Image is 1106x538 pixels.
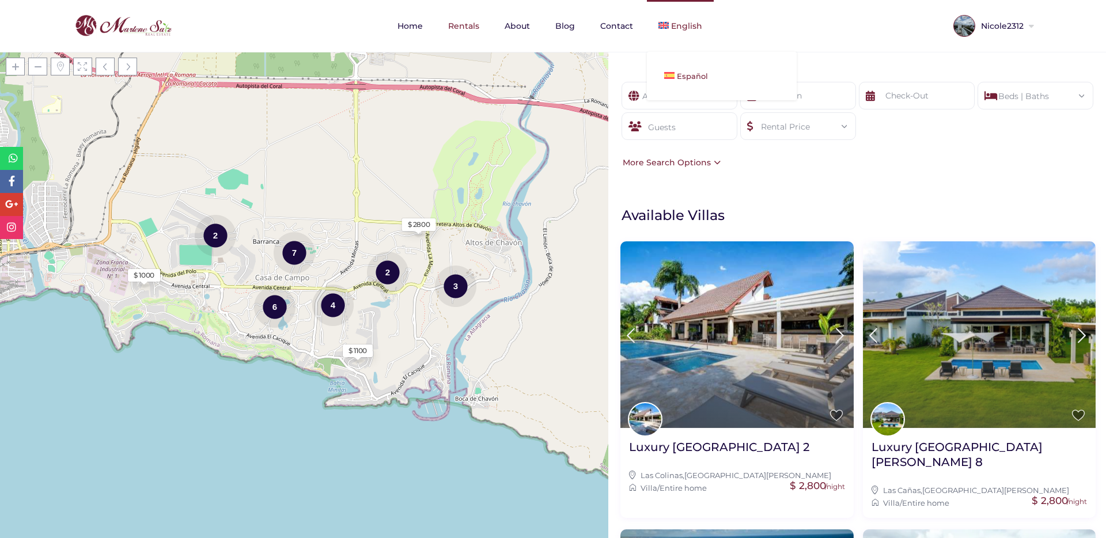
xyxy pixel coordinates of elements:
[218,149,391,210] div: Loading Maps
[872,497,1088,509] div: /
[740,82,856,109] input: Check-In
[629,440,809,454] h2: Luxury [GEOGRAPHIC_DATA] 2
[684,471,831,480] a: [GEOGRAPHIC_DATA][PERSON_NAME]
[622,112,737,140] div: Guests
[134,270,154,281] div: $ 1000
[660,483,707,492] a: Entire home
[254,285,296,328] div: 6
[677,71,708,81] span: Español
[922,486,1069,495] a: [GEOGRAPHIC_DATA][PERSON_NAME]
[975,22,1027,30] span: Nicole2312
[349,346,367,356] div: $ 1100
[872,484,1088,497] div: ,
[312,283,354,327] div: 4
[902,498,949,507] a: Entire home
[629,482,845,494] div: /
[749,113,847,133] div: Rental Price
[435,264,476,308] div: 3
[629,469,845,482] div: ,
[671,21,702,31] span: English
[872,440,1088,469] h2: Luxury [GEOGRAPHIC_DATA][PERSON_NAME] 8
[883,498,900,507] a: Villa
[620,156,721,169] div: More Search Options
[408,219,430,230] div: $ 2800
[72,12,175,40] img: logo
[641,483,657,492] a: Villa
[195,214,236,257] div: 2
[872,440,1088,478] a: Luxury [GEOGRAPHIC_DATA][PERSON_NAME] 8
[647,63,797,89] a: Español
[622,206,1100,224] h1: Available Villas
[883,486,921,495] a: Las Cañas
[367,251,408,294] div: 2
[620,241,854,427] img: Luxury Villa Colinas 2
[274,231,315,274] div: 7
[863,241,1096,427] img: Luxury Villa Cañas 8
[629,440,809,463] a: Luxury [GEOGRAPHIC_DATA] 2
[641,471,683,480] a: Las Colinas
[987,82,1084,103] div: Beds | Baths
[859,82,975,109] input: Check-Out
